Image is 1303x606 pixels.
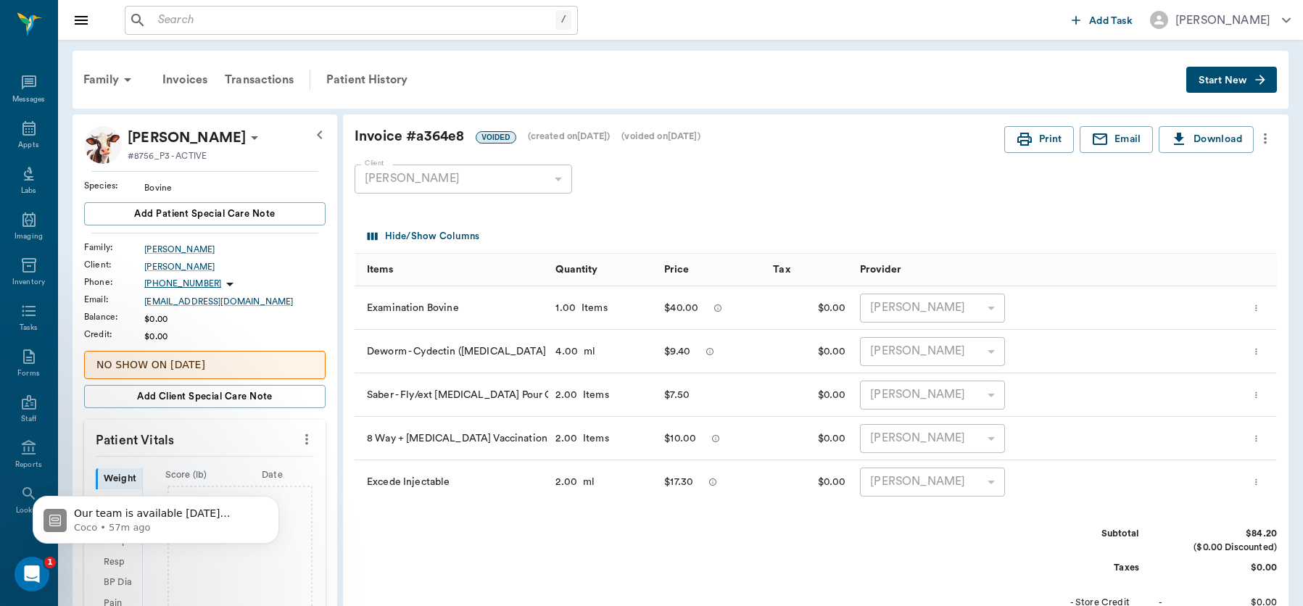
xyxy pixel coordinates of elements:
[1066,7,1138,33] button: Add Task
[1080,126,1153,153] button: Email
[128,149,207,162] p: #8756_P3 - ACTIVE
[75,62,145,97] div: Family
[860,337,1005,366] div: [PERSON_NAME]
[84,310,144,323] div: Balance :
[12,277,45,288] div: Inventory
[84,328,144,341] div: Credit :
[144,330,326,343] div: $0.00
[766,373,853,417] div: $0.00
[555,301,576,315] div: 1.00
[84,420,326,456] p: Patient Vitals
[860,381,1005,410] div: [PERSON_NAME]
[528,130,611,144] div: (created on [DATE] )
[318,62,416,97] a: Patient History
[84,202,326,225] button: Add patient Special Care Note
[576,301,608,315] div: Items
[96,573,142,594] div: BP Dia
[144,260,326,273] div: [PERSON_NAME]
[1175,12,1270,29] div: [PERSON_NAME]
[1248,383,1265,407] button: more
[1030,561,1139,575] div: Taxes
[364,225,483,248] button: Select columns
[355,254,548,286] div: Items
[96,357,313,373] p: NO SHOW ON [DATE]
[766,286,853,330] div: $0.00
[860,468,1005,497] div: [PERSON_NAME]
[1138,7,1302,33] button: [PERSON_NAME]
[555,475,577,489] div: 2.00
[17,368,39,379] div: Forms
[84,241,144,254] div: Family :
[1168,561,1277,575] div: $0.00
[15,557,49,592] iframe: Intercom live chat
[152,10,555,30] input: Search
[1254,126,1277,151] button: more
[702,341,718,362] button: message
[154,62,216,97] a: Invoices
[128,126,246,149] p: [PERSON_NAME]
[555,10,571,30] div: /
[355,460,548,504] div: Excede Injectable
[1248,470,1265,494] button: more
[577,431,609,446] div: Items
[664,341,690,362] div: $9.40
[295,427,318,452] button: more
[1248,339,1265,364] button: more
[137,389,273,404] span: Add client Special Care Note
[548,254,657,286] div: Quantity
[144,312,326,325] div: $0.00
[84,385,326,408] button: Add client Special Care Note
[766,417,853,460] div: $0.00
[11,465,301,567] iframe: Intercom notifications message
[708,428,724,449] button: message
[860,249,901,290] div: Provider
[67,6,96,35] button: Close drawer
[766,254,853,286] div: Tax
[860,294,1005,323] div: [PERSON_NAME]
[355,373,548,417] div: Saber - Fly/ext [MEDICAL_DATA] Pour On, Dose
[577,475,595,489] div: ml
[577,388,609,402] div: Items
[144,295,326,308] a: [EMAIL_ADDRESS][DOMAIN_NAME]
[1159,126,1254,153] button: Download
[355,330,548,373] div: Deworm - Cydectin ([MEDICAL_DATA] ) Injectable
[476,132,515,143] span: VOIDED
[144,243,326,256] a: [PERSON_NAME]
[1030,527,1139,541] div: Subtotal
[621,130,700,144] div: (voided on [DATE] )
[21,186,36,196] div: Labs
[18,140,38,151] div: Appts
[705,471,721,493] button: message
[766,460,853,504] div: $0.00
[555,431,577,446] div: 2.00
[1168,527,1277,541] div: $84.20
[664,384,690,406] div: $7.50
[664,428,696,449] div: $10.00
[710,297,726,319] button: message
[15,231,43,242] div: Imaging
[664,297,698,319] div: $40.00
[853,254,1046,286] div: Provider
[355,165,572,194] div: [PERSON_NAME]
[1168,541,1277,555] div: ($0.00 Discounted)
[555,249,597,290] div: Quantity
[766,330,853,373] div: $0.00
[355,126,1004,147] div: Invoice # a364e8
[44,557,56,568] span: 1
[84,275,144,289] div: Phone :
[1004,126,1074,153] button: Print
[15,460,42,470] div: Reports
[555,388,577,402] div: 2.00
[84,293,144,306] div: Email :
[128,126,246,149] div: BOVINE Weaver
[144,278,221,290] p: [PHONE_NUMBER]
[365,158,384,168] label: Client
[1248,296,1265,320] button: more
[21,414,36,425] div: Staff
